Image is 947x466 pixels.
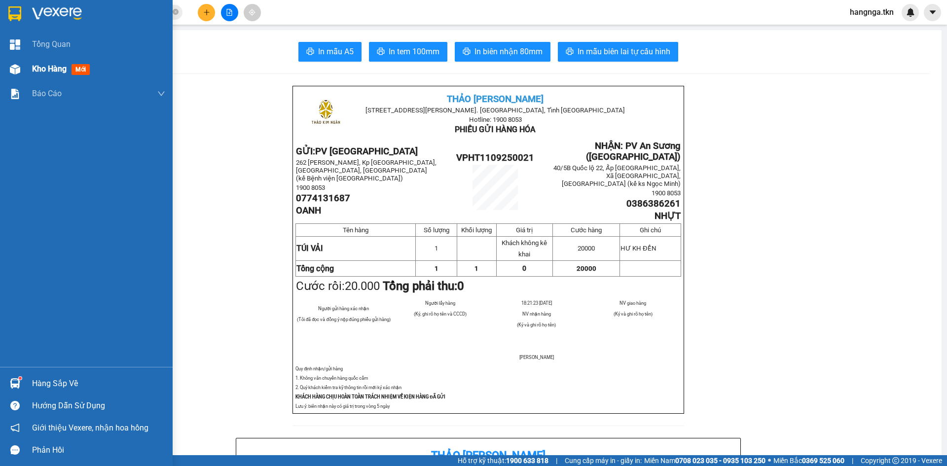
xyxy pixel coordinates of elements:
span: NHẬN: PV An Sương ([GEOGRAPHIC_DATA]) [586,141,681,162]
span: In tem 100mm [389,45,439,58]
span: 2. Quý khách kiểm tra kỹ thông tin rồi mới ký xác nhận [295,385,401,390]
span: Tổng Quan [32,38,71,50]
li: [STREET_ADDRESS][PERSON_NAME]. [GEOGRAPHIC_DATA], Tỉnh [GEOGRAPHIC_DATA] [92,24,412,36]
span: OANH [296,205,321,216]
span: In mẫu A5 [318,45,354,58]
img: warehouse-icon [10,378,20,389]
span: TÚI VẢI [296,244,323,253]
strong: 0369 525 060 [802,457,844,465]
button: aim [244,4,261,21]
span: Tên hàng [343,226,368,234]
span: 1 [435,245,438,252]
span: 1 [474,265,478,272]
button: printerIn biên nhận 80mm [455,42,550,62]
span: aim [249,9,255,16]
strong: GỬI: [296,146,418,157]
span: Miền Nam [644,455,765,466]
span: message [10,445,20,455]
span: Miền Bắc [773,455,844,466]
div: Hướng dẫn sử dụng [32,398,165,413]
span: [STREET_ADDRESS][PERSON_NAME]. [GEOGRAPHIC_DATA], Tỉnh [GEOGRAPHIC_DATA] [365,107,625,114]
div: Phản hồi [32,443,165,458]
li: Hotline: 1900 8153 [92,36,412,49]
img: logo [301,89,350,138]
span: printer [463,47,471,57]
span: THẢO [PERSON_NAME] [447,94,544,105]
span: PV [GEOGRAPHIC_DATA] [315,146,418,157]
span: PHIẾU GỬI HÀNG HÓA [455,125,536,134]
span: (Ký và ghi rõ họ tên) [517,322,556,327]
span: | [556,455,557,466]
sup: 1 [19,377,22,380]
img: dashboard-icon [10,39,20,50]
div: Hàng sắp về [32,376,165,391]
button: plus [198,4,215,21]
span: Người gửi hàng xác nhận [318,306,369,311]
span: 1 [435,265,438,272]
img: warehouse-icon [10,64,20,74]
span: hangnga.tkn [842,6,902,18]
span: printer [566,47,574,57]
strong: Tổng phải thu: [383,279,464,293]
span: 18:21:23 [DATE] [521,300,552,306]
span: 40/5B Quốc lộ 22, Ấp [GEOGRAPHIC_DATA], Xã [GEOGRAPHIC_DATA], [GEOGRAPHIC_DATA] (kế ks Ngọc Minh) [553,164,681,187]
span: (Ký và ghi rõ họ tên) [614,311,653,317]
span: 0386386261 [626,198,681,209]
span: VPHT1109250021 [456,152,534,163]
span: | [852,455,853,466]
span: Quy định nhận/gửi hàng [295,366,343,371]
span: Ghi chú [640,226,661,234]
span: notification [10,423,20,432]
img: logo.jpg [12,12,62,62]
span: Giá trị [516,226,533,234]
span: 1. Không vân chuyển hàng quốc cấm [295,375,368,381]
span: Lưu ý: biên nhận này có giá trị trong vòng 5 ngày [295,403,390,409]
span: (Ký, ghi rõ họ tên và CCCD) [414,311,467,317]
img: solution-icon [10,89,20,99]
b: Thảo [PERSON_NAME] [431,449,546,462]
span: 262 [PERSON_NAME], Kp [GEOGRAPHIC_DATA], [GEOGRAPHIC_DATA], [GEOGRAPHIC_DATA] (kế Bệnh viện [GEOG... [296,159,437,182]
span: 0774131687 [296,193,350,204]
span: printer [377,47,385,57]
span: HƯ KH ĐỀN [620,245,656,252]
span: (Tôi đã đọc và đồng ý nộp đúng phiếu gửi hàng) [297,317,391,322]
span: 0 [522,264,526,272]
strong: 0708 023 035 - 0935 103 250 [675,457,765,465]
span: NV giao hàng [619,300,646,306]
strong: KHÁCH HÀNG CHỊU HOÀN TOÀN TRÁCH NHIỆM VỀ KIỆN HÀNG ĐÃ GỬI [295,394,445,399]
span: Hỗ trợ kỹ thuật: [458,455,548,466]
span: ⚪️ [768,459,771,463]
img: logo-vxr [8,6,21,21]
span: down [157,90,165,98]
span: Khối lượng [461,226,492,234]
b: GỬI : PV [GEOGRAPHIC_DATA] [12,72,147,105]
span: question-circle [10,401,20,410]
span: Khách không kê khai [502,239,547,258]
span: 1900 8053 [652,189,681,197]
span: Số lượng [424,226,449,234]
button: printerIn mẫu A5 [298,42,362,62]
span: Cung cấp máy in - giấy in: [565,455,642,466]
span: Giới thiệu Vexere, nhận hoa hồng [32,422,148,434]
span: In biên nhận 80mm [474,45,543,58]
span: file-add [226,9,233,16]
span: [PERSON_NAME] [519,355,554,360]
button: caret-down [924,4,941,21]
img: icon-new-feature [906,8,915,17]
span: 20000 [578,245,595,252]
span: Báo cáo [32,87,62,100]
span: mới [72,64,90,75]
span: Người lấy hàng [425,300,455,306]
strong: 1900 633 818 [506,457,548,465]
button: printerIn mẫu biên lai tự cấu hình [558,42,678,62]
span: Cước rồi: [296,279,464,293]
span: close-circle [173,8,179,17]
span: NHỰT [655,211,681,221]
span: NV nhận hàng [522,311,551,317]
span: printer [306,47,314,57]
span: caret-down [928,8,937,17]
span: In mẫu biên lai tự cấu hình [578,45,670,58]
span: 0 [457,279,464,293]
span: 1900 8053 [296,184,325,191]
span: plus [203,9,210,16]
